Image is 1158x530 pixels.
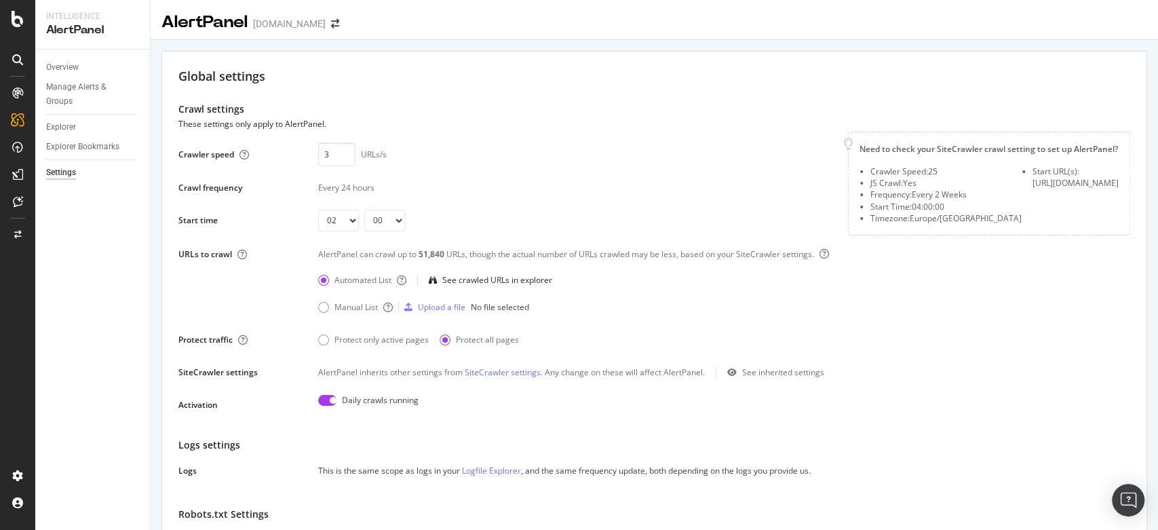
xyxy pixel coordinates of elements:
[860,143,1119,155] div: Need to check your SiteCrawler crawl setting to set up AlertPanel?
[46,60,79,75] div: Overview
[178,248,232,260] div: URLs to crawl
[465,366,541,378] a: SiteCrawler settings
[35,35,152,46] div: Dominio: [DOMAIN_NAME]
[456,334,519,345] div: Protect all pages
[429,274,552,286] a: See crawled URLs in explorer
[46,80,128,109] div: Manage Alerts & Groups
[22,35,33,46] img: website_grey.svg
[870,201,1022,212] li: Start Time: 04:00:00
[56,79,67,90] img: tab_domain_overview_orange.svg
[442,274,552,286] div: See crawled URLs in explorer
[22,22,33,33] img: logo_orange.svg
[46,120,76,134] div: Explorer
[742,366,824,378] div: See inherited settings
[46,166,76,180] div: Settings
[471,301,529,313] div: No file selected
[404,297,465,318] button: Upload a file
[870,177,1022,189] li: JS Crawl: Yes
[71,80,104,89] div: Dominio
[178,214,218,226] div: Start time
[178,334,233,345] div: Protect traffic
[253,17,326,31] div: [DOMAIN_NAME]
[361,149,387,160] div: URLs/s
[46,120,140,134] a: Explorer
[334,274,391,286] div: Automated List
[1032,177,1119,189] div: [URL][DOMAIN_NAME]
[178,507,1130,522] div: Robots.txt Settings
[331,19,339,29] div: arrow-right-arrow-left
[318,366,705,378] div: AlertPanel inherits other settings from . Any change on these will affect AlertPanel.
[46,80,140,109] a: Manage Alerts & Groups
[334,301,378,313] div: Manual List
[318,274,391,286] div: Automated List
[178,102,1130,117] div: Crawl settings
[318,182,832,193] div: Every 24 hours
[342,394,419,416] div: Daily crawls running
[870,189,1022,200] li: Frequency: Every 2 Weeks
[318,463,1130,478] div: This is the same scope as logs in your , and the same frequency update, both depending on the log...
[178,117,326,132] div: These settings only apply to AlertPanel.
[178,68,1130,86] div: Global settings
[151,80,225,89] div: Keyword (traffico)
[178,149,234,160] div: Crawler speed
[38,22,66,33] div: v 4.0.25
[46,11,139,22] div: Intelligence
[429,269,552,291] button: See crawled URLs in explorer
[1112,484,1144,516] div: Open Intercom Messenger
[46,140,140,154] a: Explorer Bookmarks
[870,166,1022,177] li: Crawler Speed: 25
[46,22,139,38] div: AlertPanel
[46,140,119,154] div: Explorer Bookmarks
[318,301,378,313] div: Manual List
[318,248,1130,269] div: AlertPanel can crawl up to URLs, though the actual number of URLs crawled may be less, based on y...
[462,465,521,476] a: Logfile Explorer
[46,166,140,180] a: Settings
[440,334,519,345] div: Protect all pages
[318,334,429,345] div: Protect only active pages
[178,399,218,411] div: Activation
[178,366,258,378] div: SiteCrawler settings
[418,301,465,313] div: Upload a file
[46,60,140,75] a: Overview
[870,212,1022,224] li: Timezone: Europe/[GEOGRAPHIC_DATA]
[1032,166,1119,177] li: Start URL(s):
[178,465,197,476] div: Logs
[419,248,446,260] div: 51,840
[161,11,248,34] div: AlertPanel
[178,182,242,193] div: Crawl frequency
[178,438,1130,453] div: Logs settings
[136,79,147,90] img: tab_keywords_by_traffic_grey.svg
[334,334,429,345] div: Protect only active pages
